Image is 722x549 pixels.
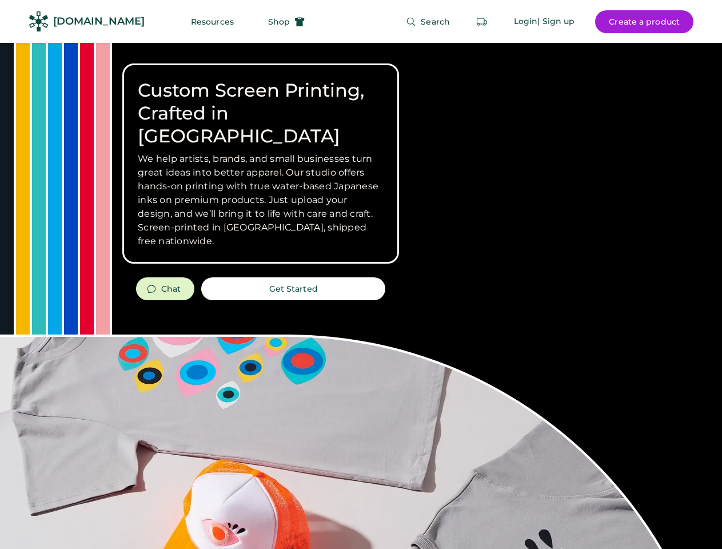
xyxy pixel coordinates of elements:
[201,277,385,300] button: Get Started
[268,18,290,26] span: Shop
[29,11,49,31] img: Rendered Logo - Screens
[254,10,318,33] button: Shop
[177,10,248,33] button: Resources
[595,10,693,33] button: Create a product
[53,14,145,29] div: [DOMAIN_NAME]
[136,277,194,300] button: Chat
[138,152,384,248] h3: We help artists, brands, and small businesses turn great ideas into better apparel. Our studio of...
[470,10,493,33] button: Retrieve an order
[514,16,538,27] div: Login
[392,10,464,33] button: Search
[138,79,384,148] h1: Custom Screen Printing, Crafted in [GEOGRAPHIC_DATA]
[537,16,575,27] div: | Sign up
[421,18,450,26] span: Search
